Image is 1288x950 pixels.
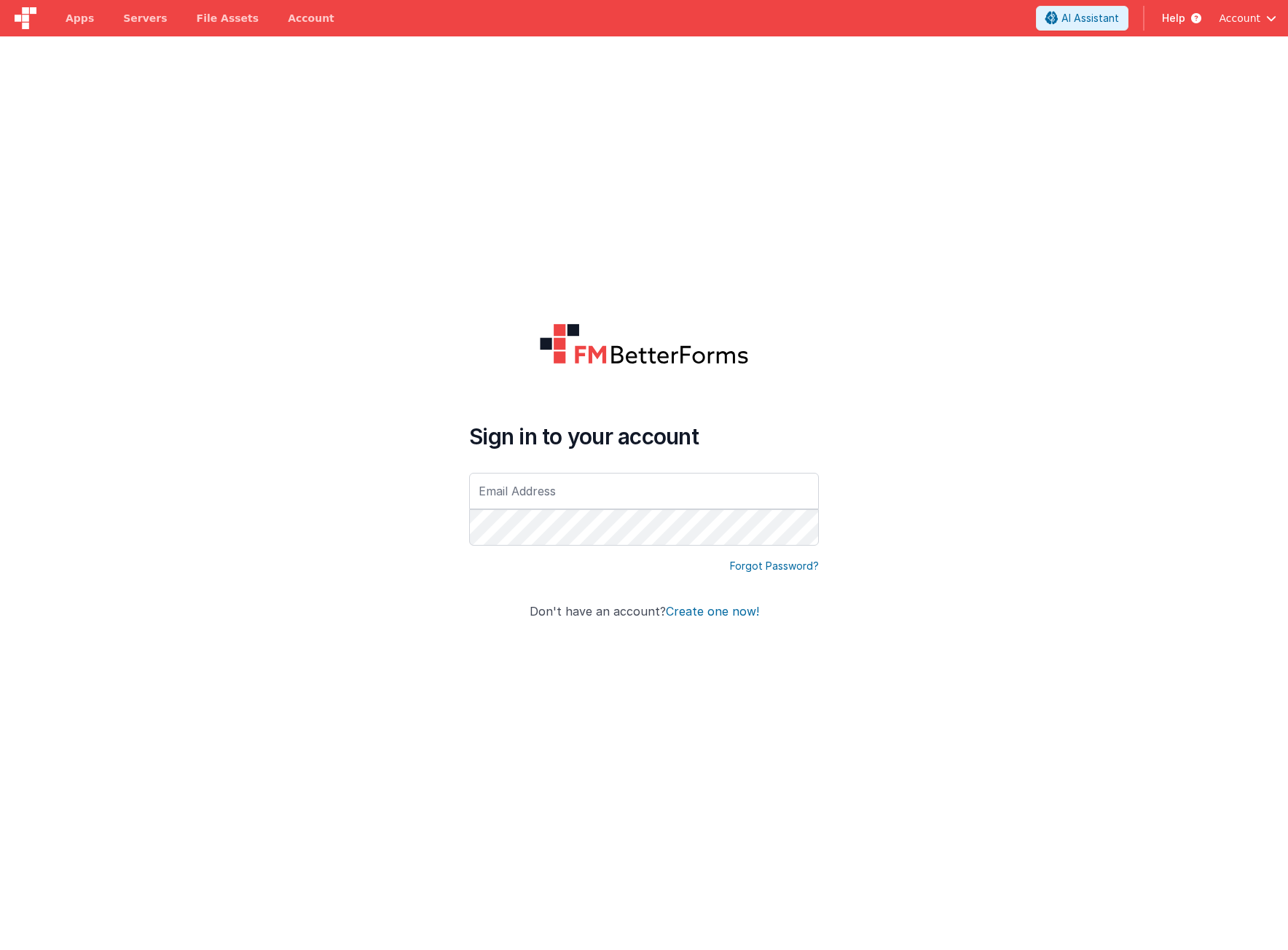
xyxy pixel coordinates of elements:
span: AI Assistant [1061,11,1119,25]
a: Forgot Password? [730,559,819,573]
span: Help [1162,11,1185,25]
span: Servers [123,11,167,25]
h4: Sign in to your account [469,423,819,450]
button: Account [1219,11,1276,25]
span: Account [1219,11,1260,25]
button: Create one now! [666,605,759,619]
h4: Don't have an account? [469,605,819,619]
span: File Assets [197,11,259,25]
input: Email Address [469,473,819,509]
button: AI Assistant [1036,6,1128,31]
span: Apps [66,11,94,25]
